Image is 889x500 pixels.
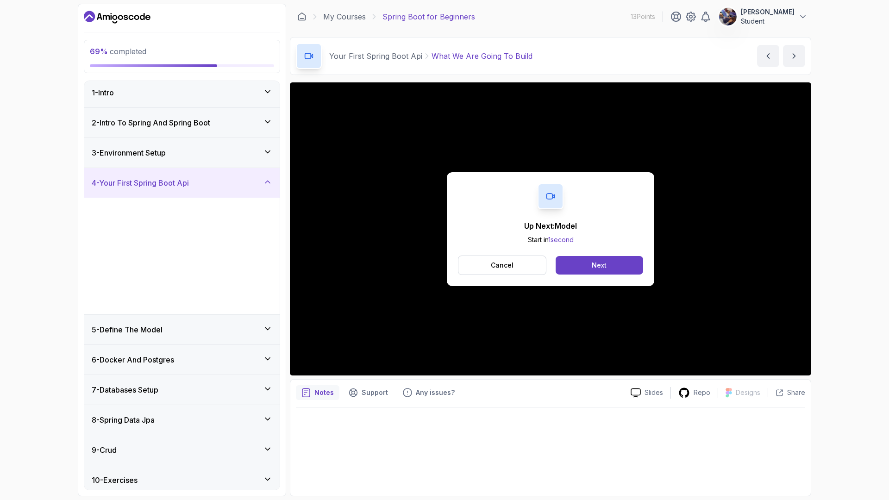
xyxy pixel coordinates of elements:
h3: 2 - Intro To Spring And Spring Boot [92,117,210,128]
h3: 9 - Crud [92,444,117,456]
p: Cancel [491,261,513,270]
p: What We Are Going To Build [432,50,532,62]
p: Your First Spring Boot Api [329,50,422,62]
p: Repo [694,388,710,397]
h3: 4 - Your First Spring Boot Api [92,177,189,188]
button: 4-Your First Spring Boot Api [84,168,280,198]
p: Slides [645,388,663,397]
h3: 1 - Intro [92,87,114,98]
button: notes button [296,385,339,400]
p: Support [362,388,388,397]
button: 5-Define The Model [84,315,280,344]
button: 10-Exercises [84,465,280,495]
p: [PERSON_NAME] [741,7,795,17]
h3: 10 - Exercises [92,475,138,486]
p: Student [741,17,795,26]
span: 69 % [90,47,108,56]
button: Support button [343,385,394,400]
h3: 6 - Docker And Postgres [92,354,174,365]
a: Slides [623,388,670,398]
button: Share [768,388,805,397]
button: Next [556,256,643,275]
h3: 3 - Environment Setup [92,147,166,158]
p: Spring Boot for Beginners [382,11,475,22]
button: 1-Intro [84,78,280,107]
h3: 8 - Spring Data Jpa [92,414,155,425]
button: 3-Environment Setup [84,138,280,168]
div: Next [592,261,607,270]
a: Dashboard [297,12,307,21]
p: Share [787,388,805,397]
h3: 5 - Define The Model [92,324,163,335]
button: 7-Databases Setup [84,375,280,405]
button: Feedback button [397,385,460,400]
button: 8-Spring Data Jpa [84,405,280,435]
img: user profile image [719,8,737,25]
a: My Courses [323,11,366,22]
p: Designs [736,388,760,397]
button: user profile image[PERSON_NAME]Student [719,7,808,26]
button: previous content [757,45,779,67]
iframe: 2 - What We Are Going To Build [290,82,811,375]
span: 1 second [548,236,574,244]
p: 13 Points [631,12,655,21]
a: Dashboard [84,10,150,25]
p: Start in [524,235,577,244]
button: Cancel [458,256,546,275]
p: Any issues? [416,388,455,397]
p: Up Next: Model [524,220,577,231]
button: next content [783,45,805,67]
button: 6-Docker And Postgres [84,345,280,375]
span: completed [90,47,146,56]
a: Repo [671,387,718,399]
p: Notes [314,388,334,397]
button: 9-Crud [84,435,280,465]
h3: 7 - Databases Setup [92,384,158,395]
button: 2-Intro To Spring And Spring Boot [84,108,280,137]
